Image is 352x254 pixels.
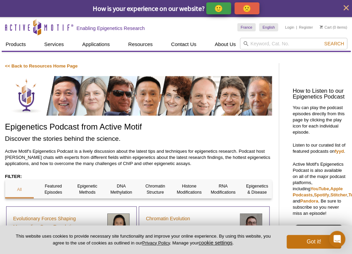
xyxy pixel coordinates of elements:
[330,192,347,197] a: Stitcher
[107,183,136,195] p: DNA Methylation
[5,63,78,69] a: << Back to Resources Home Page
[175,183,204,195] p: Histone Modifications
[240,38,347,49] input: Keyword, Cat. No.
[5,134,272,143] h2: Discover the stories behind the science.
[324,41,344,46] span: Search
[73,183,102,195] p: Epigenetic Methods
[293,223,344,244] img: Listen on YouTube
[320,23,347,31] li: (0 items)
[243,183,272,195] p: Epigenetics & Disease
[329,231,345,247] div: Open Intercom Messenger
[211,38,240,51] a: About Us
[209,183,238,195] p: RNA Modifications
[293,105,347,135] p: You can play the podcast episodes directly from this page by clicking the play icon for each indi...
[293,88,347,100] h3: How to Listen to our Epigenetics Podcast
[5,76,272,116] img: Discover the stories behind the science.
[335,149,344,154] a: fyyd
[167,38,200,51] a: Contact Us
[300,198,318,204] a: Pandora
[124,38,157,51] a: Resources
[142,240,170,245] a: Privacy Policy
[5,122,272,132] h1: Epigenetics Podcast from Active Motif
[310,186,329,191] a: YouTube
[39,183,68,195] p: Featured Episodes
[77,25,145,31] h2: Enabling Epigenetics Research
[107,213,129,236] img: Emily Wong headshot
[93,4,205,13] span: How is your experience on our website?
[299,25,313,30] a: Register
[320,25,332,30] a: Cart
[320,25,323,29] img: Your Cart
[287,235,341,249] button: Got it!
[5,148,272,167] p: Active Motif's Epigenetics Podcast is a lively discussion about the latest tips and techniques fo...
[214,4,223,13] p: 🙂
[285,25,294,30] a: Login
[141,183,170,195] p: Chromatin Structure
[78,38,114,51] a: Applications
[11,233,275,246] p: This website uses cookies to provide necessary site functionality and improve your online experie...
[237,23,256,31] a: France
[322,41,346,47] button: Search
[293,186,343,197] a: Apple Podcasts
[5,186,34,193] p: All
[5,174,22,179] strong: FILTER:
[40,38,68,51] a: Services
[2,38,30,51] a: Products
[259,23,278,31] a: English
[199,240,232,245] button: cookie settings
[13,214,102,231] a: Evolutionary Forces Shaping Mammalian Gene Regulation
[293,142,347,154] p: Listen to our curated list of featured podcasts on .
[296,23,297,31] li: |
[146,214,190,223] a: Chromatin Evolution
[342,3,350,12] button: close
[243,4,251,13] p: 🙁
[240,213,262,236] img: Arnau Sebe Pedros headshot
[314,192,329,197] a: Spotify
[293,161,347,216] p: Active Motif's Epigenetics Podcast is also available on all of the major podcast platforms, inclu...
